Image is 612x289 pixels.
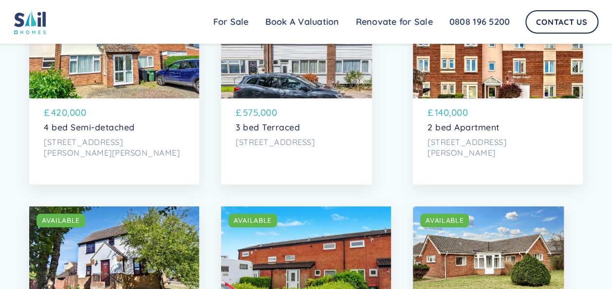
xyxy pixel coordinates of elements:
[441,12,518,32] a: 0808 196 5200
[234,216,272,225] div: AVAILABLE
[427,122,568,132] p: 2 bed Apartment
[14,10,46,34] img: sail home logo colored
[413,1,583,184] a: AVAILABLE£140,0002 bed Apartment[STREET_ADDRESS][PERSON_NAME]
[205,12,257,32] a: For Sale
[236,122,357,132] p: 3 bed Terraced
[243,106,278,119] p: 575,000
[348,12,441,32] a: Renovate for Sale
[44,137,185,158] p: [STREET_ADDRESS][PERSON_NAME][PERSON_NAME]
[51,106,87,119] p: 420,000
[42,216,80,225] div: AVAILABLE
[525,10,598,34] a: Contact Us
[221,1,372,184] a: AVAILABLE£575,0003 bed Terraced[STREET_ADDRESS]
[427,137,568,158] p: [STREET_ADDRESS][PERSON_NAME]
[426,216,464,225] div: AVAILABLE
[435,106,468,119] p: 140,000
[236,106,242,119] p: £
[44,106,50,119] p: £
[29,1,199,184] a: AVAILABLE£420,0004 bed Semi-detached[STREET_ADDRESS][PERSON_NAME][PERSON_NAME]
[44,122,185,132] p: 4 bed Semi-detached
[236,137,357,147] p: [STREET_ADDRESS]
[257,12,348,32] a: Book A Valuation
[427,106,434,119] p: £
